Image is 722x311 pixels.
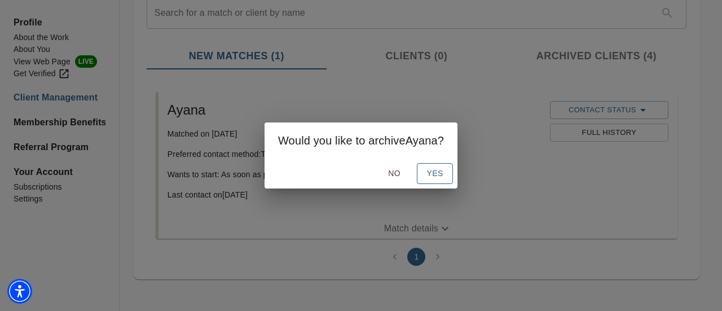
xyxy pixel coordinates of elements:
[376,163,412,184] button: No
[381,167,408,181] span: No
[7,279,32,304] div: Accessibility Menu
[278,132,444,150] h2: Would you like to archive Ayana ?
[417,163,453,184] button: Yes
[426,167,444,181] span: Yes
